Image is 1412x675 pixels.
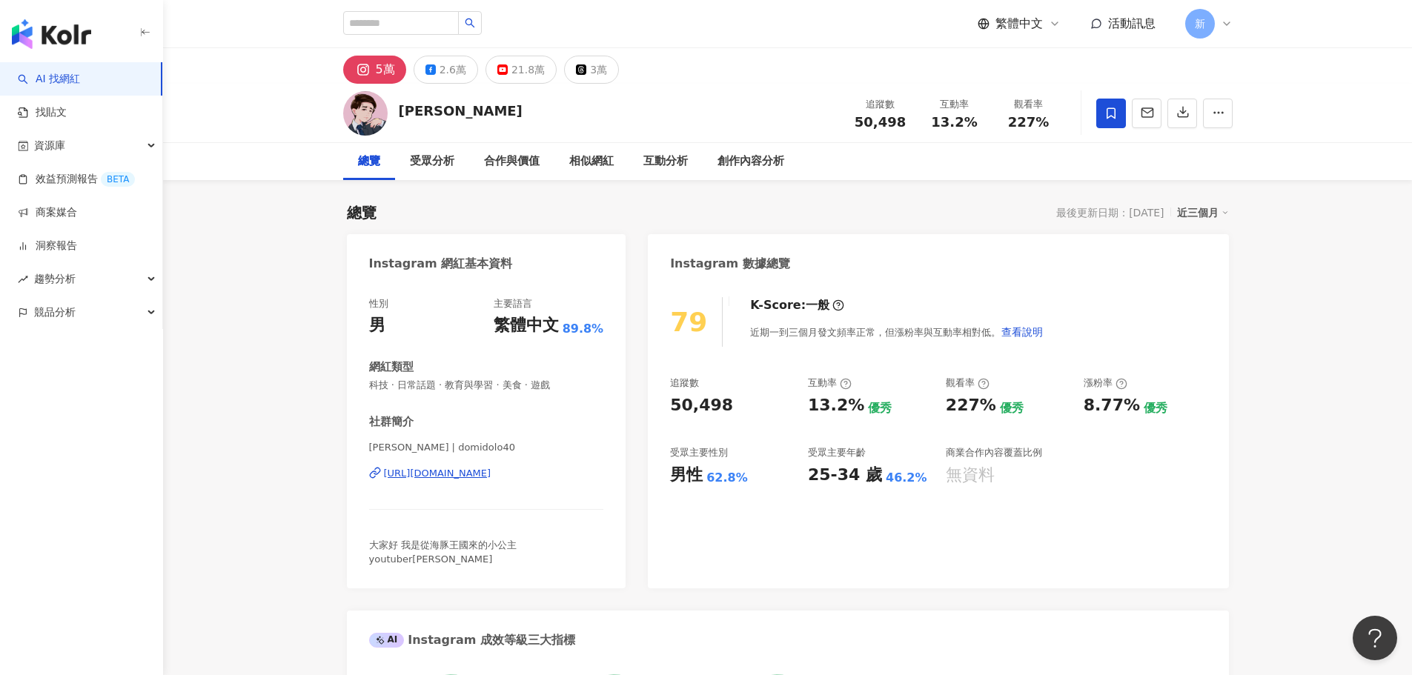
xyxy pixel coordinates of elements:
div: 追蹤數 [852,97,909,112]
div: 互動率 [927,97,983,112]
div: 男 [369,314,385,337]
div: [PERSON_NAME] [399,102,523,120]
span: 活動訊息 [1108,16,1156,30]
div: 2.6萬 [440,59,466,80]
div: 受眾分析 [410,153,454,170]
div: [URL][DOMAIN_NAME] [384,467,491,480]
div: 追蹤數 [670,376,699,390]
span: search [465,18,475,28]
span: 227% [1008,115,1050,130]
span: rise [18,274,28,285]
div: 總覽 [358,153,380,170]
a: 效益預測報告BETA [18,172,135,187]
div: 創作內容分析 [717,153,784,170]
div: 合作與價值 [484,153,540,170]
div: AI [369,633,405,648]
div: 優秀 [1144,400,1167,416]
span: 趨勢分析 [34,262,76,296]
span: 13.2% [931,115,977,130]
button: 5萬 [343,56,406,84]
div: 網紅類型 [369,359,414,375]
span: 繁體中文 [995,16,1043,32]
div: 近三個月 [1177,203,1229,222]
span: 資源庫 [34,129,65,162]
div: 互動率 [808,376,852,390]
div: 近期一到三個月發文頻率正常，但漲粉率與互動率相對低。 [750,317,1044,347]
span: 大家好 我是從海豚王國來的小公主youtuber[PERSON_NAME] [369,539,517,564]
a: 商案媒合 [18,205,77,220]
span: 競品分析 [34,296,76,329]
img: KOL Avatar [343,91,388,136]
div: 79 [670,307,707,337]
div: Instagram 網紅基本資料 [369,256,513,272]
div: 繁體中文 [494,314,559,337]
div: Instagram 數據總覽 [670,256,790,272]
button: 查看說明 [1001,317,1044,347]
div: 一般 [806,297,829,313]
span: 89.8% [563,321,604,337]
div: 25-34 歲 [808,464,882,487]
div: Instagram 成效等級三大指標 [369,632,575,648]
div: 最後更新日期：[DATE] [1056,207,1164,219]
div: 總覽 [347,202,377,223]
div: 社群簡介 [369,414,414,430]
div: 觀看率 [946,376,990,390]
div: 相似網紅 [569,153,614,170]
div: 50,498 [670,394,733,417]
div: 商業合作內容覆蓋比例 [946,446,1042,459]
div: 受眾主要年齡 [808,446,866,459]
div: 13.2% [808,394,864,417]
div: 漲粉率 [1084,376,1127,390]
div: 5萬 [376,59,395,80]
span: 新 [1195,16,1205,32]
div: 互動分析 [643,153,688,170]
div: 3萬 [590,59,607,80]
a: 洞察報告 [18,239,77,253]
button: 3萬 [564,56,619,84]
span: [PERSON_NAME] | domidolo40 [369,441,604,454]
div: 62.8% [706,470,748,486]
div: 227% [946,394,996,417]
div: 性別 [369,297,388,310]
div: 優秀 [868,400,892,416]
span: 50,498 [855,114,906,130]
div: 無資料 [946,464,995,487]
div: 21.8萬 [511,59,545,80]
div: 主要語言 [494,297,532,310]
button: 21.8萬 [485,56,557,84]
div: 優秀 [1000,400,1024,416]
span: 科技 · 日常話題 · 教育與學習 · 美食 · 遊戲 [369,379,604,392]
div: 受眾主要性別 [670,446,728,459]
a: 找貼文 [18,105,67,120]
img: logo [12,19,91,49]
div: 8.77% [1084,394,1140,417]
button: 2.6萬 [414,56,478,84]
a: searchAI 找網紅 [18,72,80,87]
div: K-Score : [750,297,844,313]
iframe: Help Scout Beacon - Open [1353,616,1397,660]
div: 男性 [670,464,703,487]
a: [URL][DOMAIN_NAME] [369,467,604,480]
div: 觀看率 [1001,97,1057,112]
span: 查看說明 [1001,326,1043,338]
div: 46.2% [886,470,927,486]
